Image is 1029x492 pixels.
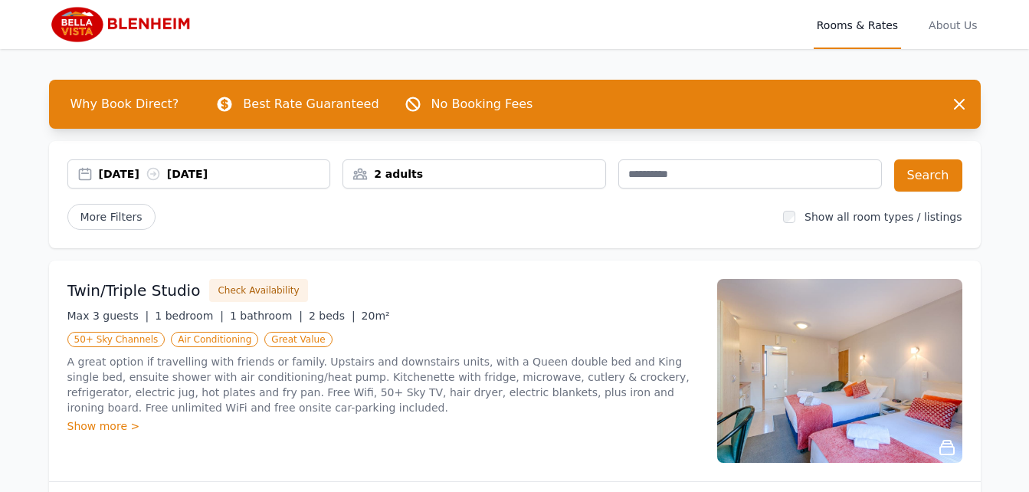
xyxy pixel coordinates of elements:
button: Check Availability [209,279,307,302]
label: Show all room types / listings [805,211,962,223]
h3: Twin/Triple Studio [67,280,201,301]
span: 50+ Sky Channels [67,332,165,347]
p: Best Rate Guaranteed [243,95,379,113]
div: 2 adults [343,166,605,182]
p: No Booking Fees [431,95,533,113]
div: Show more > [67,418,699,434]
span: Air Conditioning [171,332,258,347]
div: [DATE] [DATE] [99,166,330,182]
span: Max 3 guests | [67,310,149,322]
span: 2 beds | [309,310,356,322]
span: More Filters [67,204,156,230]
span: 20m² [362,310,390,322]
span: 1 bedroom | [155,310,224,322]
span: Great Value [264,332,332,347]
p: A great option if travelling with friends or family. Upstairs and downstairs units, with a Queen ... [67,354,699,415]
button: Search [894,159,962,192]
img: Bella Vista Blenheim [49,6,196,43]
span: Why Book Direct? [58,89,192,120]
span: 1 bathroom | [230,310,303,322]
